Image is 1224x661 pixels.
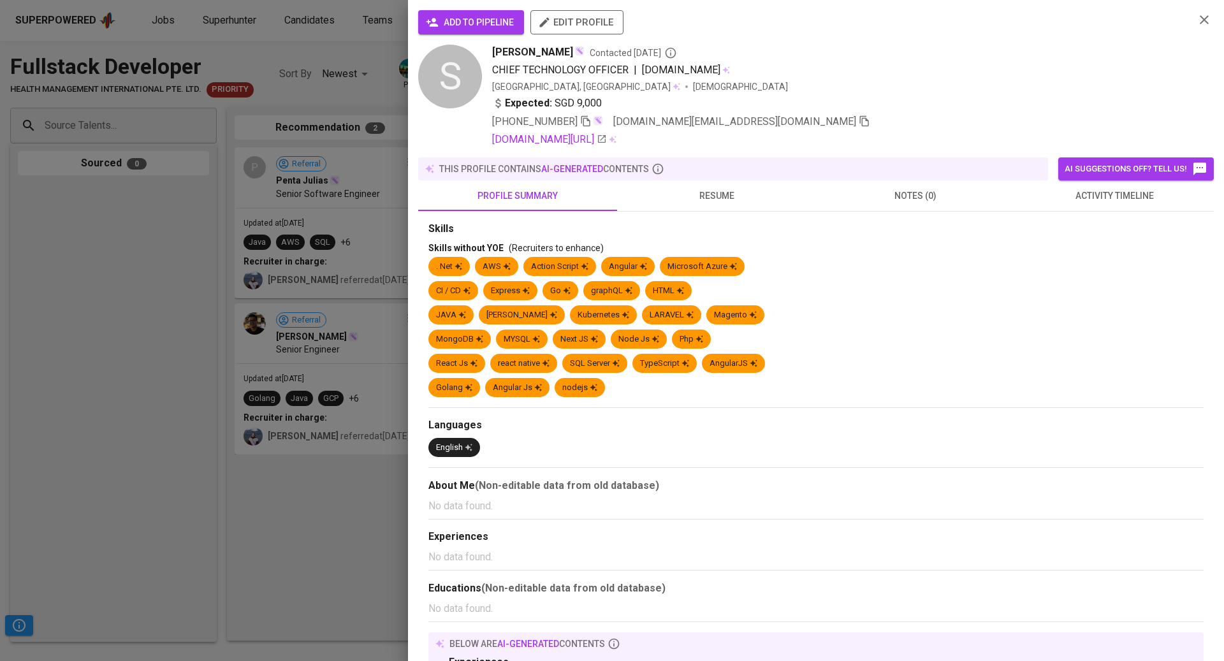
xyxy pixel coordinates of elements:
div: AngularJS [710,358,757,370]
div: Languages [428,418,1204,433]
div: . Net [436,261,462,273]
span: [PHONE_NUMBER] [492,115,578,127]
b: (Non-editable data from old database) [475,479,659,491]
p: below are contents [449,637,605,650]
button: add to pipeline [418,10,524,34]
span: add to pipeline [428,15,514,31]
div: Action Script [531,261,588,273]
div: Angular [609,261,647,273]
div: MYSQL [504,333,540,345]
div: Magento [714,309,757,321]
div: Microsoft Azure [667,261,737,273]
span: AI suggestions off? Tell us! [1065,161,1207,177]
div: Skills [428,222,1204,236]
div: Php [680,333,703,345]
span: AI-generated [541,164,603,174]
div: JAVA [436,309,466,321]
div: graphQL [591,285,632,297]
span: [DEMOGRAPHIC_DATA] [693,80,790,93]
span: notes (0) [824,188,1007,204]
div: LARAVEL [650,309,694,321]
span: Contacted [DATE] [590,47,677,59]
div: TypeScript [640,358,689,370]
div: SGD 9,000 [492,96,602,111]
p: No data found. [428,601,1204,616]
p: this profile contains contents [439,163,649,175]
div: MongoDB [436,333,483,345]
div: [PERSON_NAME] [486,309,557,321]
span: [PERSON_NAME] [492,45,573,60]
div: React Js [436,358,477,370]
img: magic_wand.svg [593,115,603,126]
a: [DOMAIN_NAME][URL] [492,132,607,147]
svg: By Batam recruiter [664,47,677,59]
div: Experiences [428,530,1204,544]
div: Next JS [560,333,598,345]
span: [DOMAIN_NAME] [642,64,720,76]
span: CHIEF TECHNOLOGY OFFICER [492,64,629,76]
span: activity timeline [1023,188,1206,204]
b: (Non-editable data from old database) [481,582,666,594]
span: AI-generated [497,639,559,649]
div: Golang [436,382,472,394]
div: About Me [428,478,1204,493]
img: magic_wand.svg [574,46,585,56]
div: Express [491,285,530,297]
div: react native [498,358,550,370]
div: nodejs [562,382,597,394]
div: Node Js [618,333,659,345]
span: profile summary [426,188,609,204]
div: Educations [428,581,1204,596]
a: edit profile [530,17,623,27]
p: No data found. [428,498,1204,514]
div: HTML [653,285,684,297]
span: edit profile [541,14,613,31]
span: [DOMAIN_NAME][EMAIL_ADDRESS][DOMAIN_NAME] [613,115,856,127]
div: Go [550,285,571,297]
div: [GEOGRAPHIC_DATA], [GEOGRAPHIC_DATA] [492,80,680,93]
div: S [418,45,482,108]
span: Skills without YOE [428,243,504,253]
div: CI / CD [436,285,470,297]
span: resume [625,188,808,204]
div: AWS [483,261,511,273]
button: edit profile [530,10,623,34]
span: | [634,62,637,78]
div: English [436,442,472,454]
p: No data found. [428,549,1204,565]
div: SQL Server [570,358,620,370]
button: AI suggestions off? Tell us! [1058,157,1214,180]
div: Kubernetes [578,309,629,321]
span: (Recruiters to enhance) [509,243,604,253]
b: Expected: [505,96,552,111]
div: Angular Js [493,382,542,394]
